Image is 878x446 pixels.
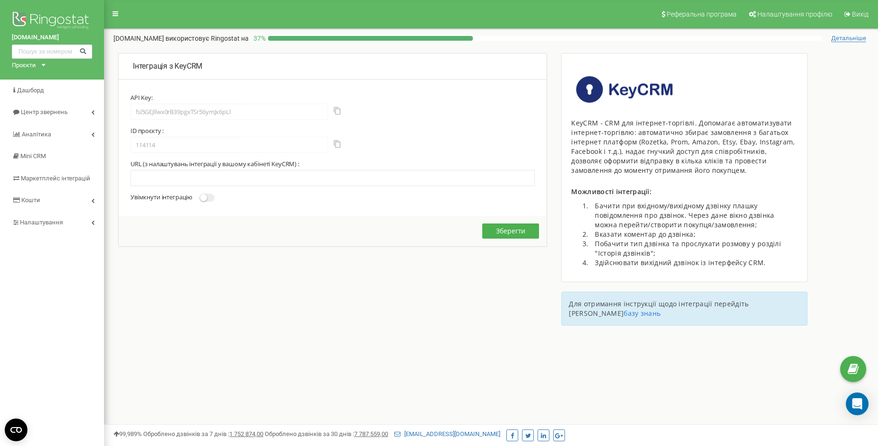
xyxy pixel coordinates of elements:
p: 37 % [249,34,268,43]
label: URL (з налаштувань інтеграції у вашому кабінеті KeyCRM) : [130,160,299,168]
span: використовує Ringostat на [165,35,249,42]
div: KeyCRM - CRM для інтернет-торгівлі. Допомагає автоматизувати інтернет-торгівлю: автоматично збира... [571,118,798,175]
li: Здійснювати вихідний дзвінок із інтерфейсу CRM. [590,258,798,268]
p: Можливості інтеграції: [571,187,798,196]
span: Дашборд [17,87,44,94]
span: Оброблено дзвінків за 30 днів : [265,430,388,437]
a: [EMAIL_ADDRESS][DOMAIN_NAME] [394,430,500,437]
label: API Key: [130,94,153,101]
a: базу знань [624,309,661,318]
button: Open CMP widget [5,419,27,441]
span: Реферальна програма [667,10,737,18]
label: Увімкнути інтеграцію [130,193,215,202]
div: Проєкти [12,61,36,70]
span: Mini CRM [20,152,46,160]
li: Побачити тип дзвінка та прослухати розмову у розділі "Історія дзвінків"; [590,239,798,258]
img: image [571,72,678,107]
span: Вихід [852,10,869,18]
span: Кошти [21,196,40,204]
img: Ringostat logo [12,9,92,33]
span: Налаштування [20,219,63,226]
p: [DOMAIN_NAME] [113,34,249,43]
span: Налаштування профілю [757,10,832,18]
div: Open Intercom Messenger [846,392,869,415]
span: Аналiтика [22,131,51,138]
input: Пошук за номером [12,45,92,59]
a: [DOMAIN_NAME] [12,33,92,42]
label: ID проєкту : [130,127,164,134]
p: Для отримання інструкції щодо інтеграції перейдіть [PERSON_NAME] [569,299,800,318]
span: Оброблено дзвінків за 7 днів : [143,430,263,437]
span: Маркетплейс інтеграцій [21,175,90,182]
span: Детальніше [831,35,866,42]
span: Центр звернень [21,108,68,116]
u: 1 752 874,00 [229,430,263,437]
button: Зберегти [482,223,539,239]
li: Вказати коментар до дзвінка; [590,230,798,239]
span: 99,989% [113,430,142,437]
u: 7 787 559,00 [354,430,388,437]
p: Інтеграція з KeyCRM [133,61,532,72]
li: Бачити при вхідному/вихідному дзвінку плашку повідомлення про дзвінок. Через дане вікно дзвінка м... [590,201,798,230]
